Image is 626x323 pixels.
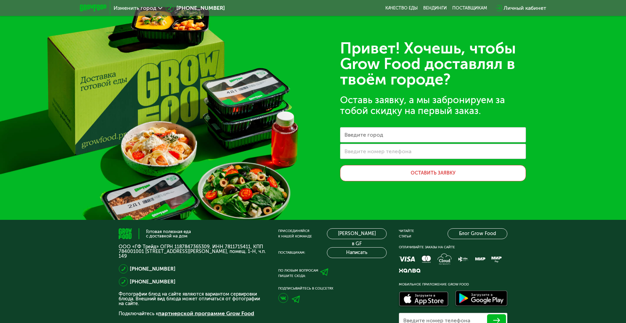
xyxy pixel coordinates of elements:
[448,228,507,239] a: Блог Grow Food
[130,278,175,286] a: [PHONE_NUMBER]
[119,309,266,318] p: Подключайтесь к
[399,245,507,250] div: Оплачивайте заказы на сайте
[166,4,225,12] a: [PHONE_NUMBER]
[119,245,266,259] p: ООО «ГФ Трейд» ОГРН 1187847365309, ИНН 7811715411, КПП 784001001 [STREET_ADDRESS][PERSON_NAME], п...
[278,228,312,239] div: Присоединяйся к нашей команде
[504,4,546,12] div: Личный кабинет
[403,319,470,322] label: Введите номер телефона
[327,228,387,239] a: [PERSON_NAME] в GF
[278,286,387,291] div: Подписывайтесь в соцсетях
[158,310,254,317] a: партнерской программе Grow Food
[278,250,305,255] div: Поставщикам:
[130,265,175,273] a: [PHONE_NUMBER]
[423,5,447,11] a: Вендинги
[340,41,526,87] div: Привет! Хочешь, чтобы Grow Food доставлял в твоём городе?
[146,229,191,238] div: Готовая полезная еда с доставкой на дом
[452,5,487,11] div: поставщикам
[278,268,318,279] div: По любым вопросам пишите сюда:
[340,95,526,116] div: Оставь заявку, а мы забронируем за тобой скидку на первый заказ.
[399,282,507,287] div: Мобильное приложение Grow Food
[385,5,418,11] a: Качество еды
[340,165,526,181] button: Оставить заявку
[327,247,387,258] button: Написать
[344,133,383,137] label: Введите город
[119,292,266,306] p: Фотографии блюд на сайте являются вариантом сервировки блюда. Внешний вид блюда может отличаться ...
[344,149,411,153] label: Введите номер телефона
[114,5,156,11] span: Изменить город
[399,228,414,239] div: Читайте статьи
[454,289,509,309] img: Доступно в Google Play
